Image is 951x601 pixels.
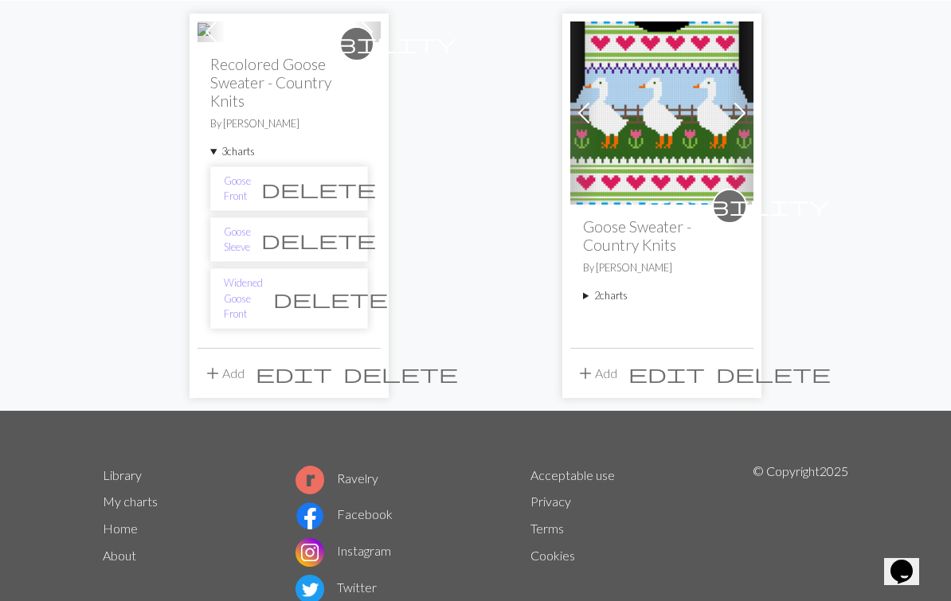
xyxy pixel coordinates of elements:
a: Terms [530,521,564,536]
span: delete [261,178,376,200]
span: visibility [630,193,829,218]
button: Delete chart [263,283,398,314]
p: By [PERSON_NAME] [210,116,368,131]
img: Goose Front [570,21,753,205]
a: Instagram [295,543,391,558]
summary: 2charts [583,288,741,303]
span: delete [343,362,458,384]
a: Library [103,467,142,482]
span: edit [628,362,705,384]
a: Goose Sleeve [224,224,251,255]
img: Goose Front [198,23,280,42]
p: By [PERSON_NAME] [583,260,741,275]
button: Delete chart [251,224,386,255]
a: Home [103,521,138,536]
a: Twitter [295,580,377,595]
a: Cookies [530,548,575,563]
button: Add [198,358,250,388]
a: Ravelry [295,470,378,486]
a: Facebook [295,506,393,521]
h2: Goose Sweater - Country Knits [583,217,741,254]
img: Ravelry logo [295,466,324,494]
button: Delete chart [251,174,386,204]
a: Acceptable use [530,467,615,482]
span: add [203,362,222,384]
a: Widened Goose Front [224,275,263,322]
i: Edit [628,364,705,383]
summary: 3charts [210,144,368,159]
button: Add [570,358,623,388]
a: My charts [103,494,158,509]
span: delete [273,287,388,310]
a: Privacy [530,494,571,509]
span: edit [256,362,332,384]
i: private [630,190,829,222]
button: Delete [338,358,464,388]
a: Goose Front [198,23,280,38]
i: Edit [256,364,332,383]
img: Facebook logo [295,501,324,530]
button: Edit [250,358,338,388]
a: Goose Front [224,174,251,204]
span: visibility [257,31,456,56]
span: add [576,362,595,384]
button: Delete [710,358,836,388]
span: delete [261,228,376,251]
img: Instagram logo [295,538,324,567]
iframe: chat widget [884,537,935,585]
a: About [103,548,136,563]
h2: Recolored Goose Sweater - Country Knits [210,55,368,110]
i: private [257,28,456,60]
button: Edit [623,358,710,388]
a: Goose Front [570,103,753,119]
span: delete [716,362,831,384]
